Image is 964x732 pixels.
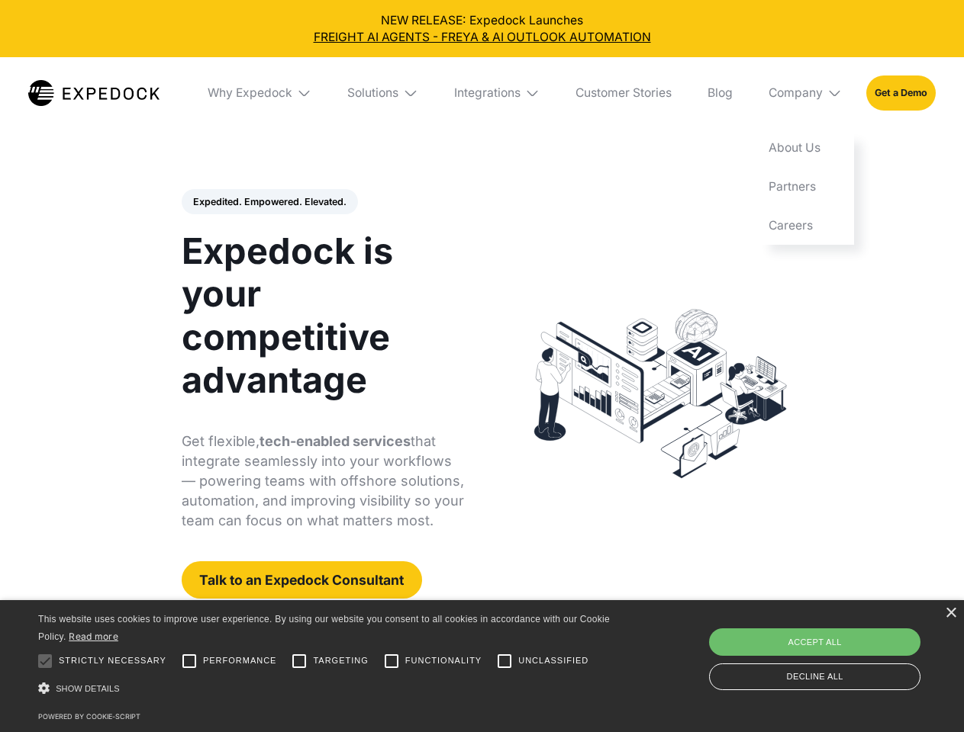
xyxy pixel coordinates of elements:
a: Talk to an Expedock Consultant [182,561,422,599]
span: Functionality [405,654,482,667]
a: Read more [69,631,118,642]
div: Solutions [336,57,430,129]
div: Integrations [442,57,552,129]
a: Customer Stories [563,57,683,129]
iframe: Chat Widget [710,567,964,732]
a: Powered by cookie-script [38,712,140,721]
div: Integrations [454,85,521,101]
strong: tech-enabled services [260,433,411,449]
h1: Expedock is your competitive advantage [182,230,465,401]
span: Show details [56,684,120,693]
nav: Company [756,129,854,245]
span: Unclassified [518,654,588,667]
div: Company [769,85,823,101]
div: Solutions [347,85,398,101]
span: This website uses cookies to improve user experience. By using our website you consent to all coo... [38,614,610,642]
a: FREIGHT AI AGENTS - FREYA & AI OUTLOOK AUTOMATION [12,29,953,46]
div: NEW RELEASE: Expedock Launches [12,12,953,46]
a: Partners [756,168,854,207]
span: Performance [203,654,277,667]
div: Company [756,57,854,129]
span: Strictly necessary [59,654,166,667]
a: Blog [695,57,744,129]
div: Why Expedock [195,57,324,129]
div: Why Expedock [208,85,292,101]
span: Targeting [313,654,368,667]
p: Get flexible, that integrate seamlessly into your workflows — powering teams with offshore soluti... [182,432,465,531]
a: About Us [756,129,854,168]
a: Get a Demo [866,75,936,110]
div: Show details [38,679,615,699]
a: Careers [756,206,854,245]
